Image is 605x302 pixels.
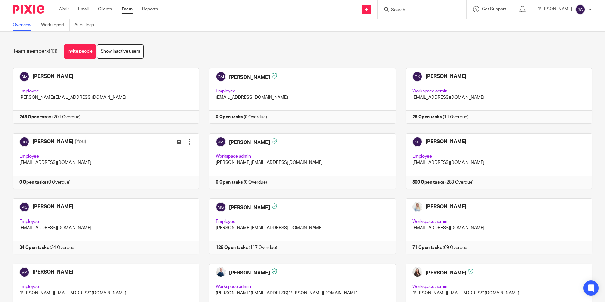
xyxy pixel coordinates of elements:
a: Email [78,6,89,12]
img: svg%3E [575,4,585,15]
span: Get Support [482,7,506,11]
p: [PERSON_NAME] [537,6,572,12]
input: Search [390,8,447,13]
a: Show inactive users [97,44,144,59]
a: Audit logs [74,19,99,31]
h1: Team members [13,48,58,55]
a: Work [59,6,69,12]
a: Team [122,6,133,12]
span: (13) [49,49,58,54]
a: Reports [142,6,158,12]
img: Pixie [13,5,44,14]
a: Clients [98,6,112,12]
a: Overview [13,19,36,31]
a: Work report [41,19,70,31]
a: Invite people [64,44,96,59]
